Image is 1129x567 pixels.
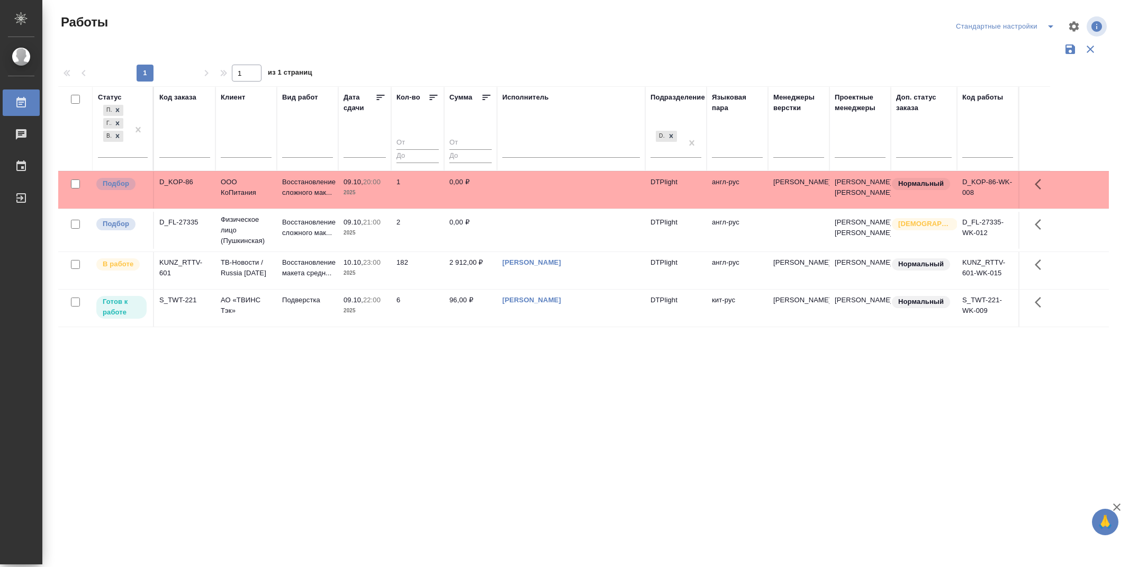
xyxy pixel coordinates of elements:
[835,177,886,198] p: [PERSON_NAME], [PERSON_NAME]
[707,252,768,289] td: англ-рус
[363,296,381,304] p: 22:00
[95,257,148,272] div: Исполнитель выполняет работу
[444,172,497,209] td: 0,00 ₽
[103,118,112,129] div: Готов к работе
[645,290,707,327] td: DTPlight
[344,178,363,186] p: 09.10,
[449,149,492,163] input: До
[1060,39,1080,59] button: Сохранить фильтры
[159,257,210,278] div: KUNZ_RTTV-601
[656,131,665,142] div: DTPlight
[221,295,272,316] p: АО «ТВИНС Тэк»
[103,105,112,116] div: Подбор
[95,217,148,231] div: Можно подбирать исполнителей
[391,212,444,249] td: 2
[396,137,439,150] input: От
[957,290,1018,327] td: S_TWT-221-WK-009
[103,178,129,189] p: Подбор
[103,296,140,318] p: Готов к работе
[957,212,1018,249] td: D_FL-27335-WK-012
[1028,252,1054,277] button: Здесь прячутся важные кнопки
[1028,212,1054,237] button: Здесь прячутся важные кнопки
[502,258,561,266] a: [PERSON_NAME]
[159,92,196,103] div: Код заказа
[102,117,124,130] div: Подбор, Готов к работе, В работе
[98,92,122,103] div: Статус
[396,149,439,163] input: До
[344,296,363,304] p: 09.10,
[344,92,375,113] div: Дата сдачи
[707,212,768,249] td: англ-рус
[344,268,386,278] p: 2025
[282,177,333,198] p: Восстановление сложного мак...
[1080,39,1100,59] button: Сбросить фильтры
[1096,511,1114,533] span: 🙏
[962,92,1003,103] div: Код работы
[1028,172,1054,197] button: Здесь прячутся важные кнопки
[58,14,108,31] span: Работы
[103,131,112,142] div: В работе
[835,217,886,238] p: [PERSON_NAME], [PERSON_NAME]
[645,212,707,249] td: DTPlight
[282,257,333,278] p: Восстановление макета средн...
[829,290,891,327] td: [PERSON_NAME]
[829,252,891,289] td: [PERSON_NAME]
[444,212,497,249] td: 0,00 ₽
[282,295,333,305] p: Подверстка
[363,218,381,226] p: 21:00
[655,130,678,143] div: DTPlight
[898,259,944,269] p: Нормальный
[221,257,272,278] p: ТВ-Новости / Russia [DATE]
[502,92,549,103] div: Исполнитель
[444,290,497,327] td: 96,00 ₽
[102,130,124,143] div: Подбор, Готов к работе, В работе
[835,92,886,113] div: Проектные менеджеры
[957,172,1018,209] td: D_KOP-86-WK-008
[898,296,944,307] p: Нормальный
[773,92,824,113] div: Менеджеры верстки
[773,177,824,187] p: [PERSON_NAME]
[396,92,420,103] div: Кол-во
[1087,16,1109,37] span: Посмотреть информацию
[95,177,148,191] div: Можно подбирать исполнителей
[391,290,444,327] td: 6
[449,137,492,150] input: От
[391,252,444,289] td: 182
[645,172,707,209] td: DTPlight
[898,178,944,189] p: Нормальный
[344,258,363,266] p: 10.10,
[957,252,1018,289] td: KUNZ_RTTV-601-WK-015
[344,228,386,238] p: 2025
[363,258,381,266] p: 23:00
[103,219,129,229] p: Подбор
[707,290,768,327] td: кит-рус
[102,104,124,117] div: Подбор, Готов к работе, В работе
[712,92,763,113] div: Языковая пара
[268,66,312,82] span: из 1 страниц
[449,92,472,103] div: Сумма
[159,295,210,305] div: S_TWT-221
[1061,14,1087,39] span: Настроить таблицу
[344,305,386,316] p: 2025
[344,218,363,226] p: 09.10,
[344,187,386,198] p: 2025
[282,217,333,238] p: Восстановление сложного мак...
[773,257,824,268] p: [PERSON_NAME]
[103,259,133,269] p: В работе
[502,296,561,304] a: [PERSON_NAME]
[953,18,1061,35] div: split button
[1028,290,1054,315] button: Здесь прячутся важные кнопки
[645,252,707,289] td: DTPlight
[898,219,951,229] p: [DEMOGRAPHIC_DATA]
[282,92,318,103] div: Вид работ
[159,177,210,187] div: D_KOP-86
[1092,509,1118,535] button: 🙏
[651,92,705,103] div: Подразделение
[391,172,444,209] td: 1
[221,177,272,198] p: ООО КоПитания
[95,295,148,320] div: Исполнитель может приступить к работе
[363,178,381,186] p: 20:00
[773,295,824,305] p: [PERSON_NAME]
[221,92,245,103] div: Клиент
[444,252,497,289] td: 2 912,00 ₽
